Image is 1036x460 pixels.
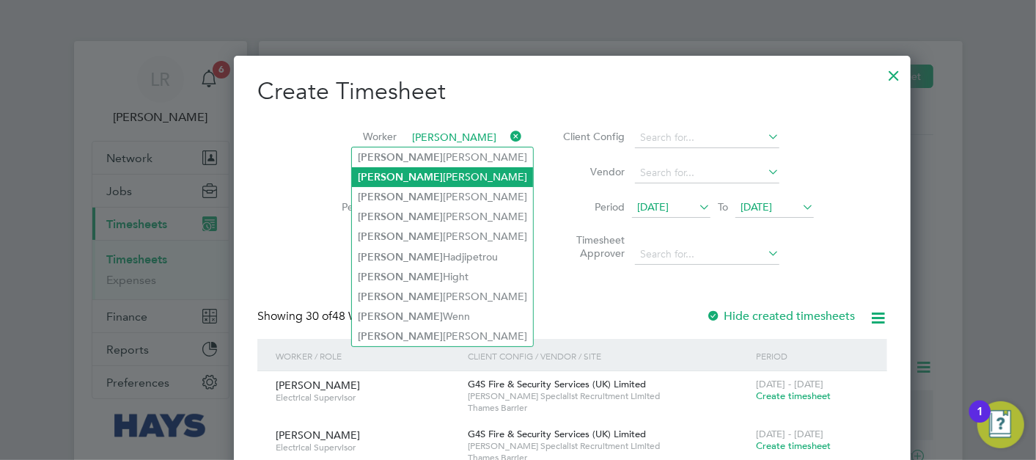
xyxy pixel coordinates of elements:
span: Create timesheet [756,390,831,402]
li: [PERSON_NAME] [352,227,533,247]
label: Site [331,165,397,178]
li: Hadjipetrou [352,247,533,267]
span: Electrical Supervisor [276,392,457,404]
span: [PERSON_NAME] [276,428,360,442]
span: 48 Workers [306,309,391,324]
label: Hide created timesheets [706,309,855,324]
span: Thames Barrier [468,402,749,414]
div: Worker / Role [272,339,464,373]
span: 30 of [306,309,332,324]
span: [DATE] - [DATE] [756,378,823,390]
li: [PERSON_NAME] [352,167,533,187]
input: Search for... [407,128,522,148]
label: Worker [331,130,397,143]
div: Client Config / Vendor / Site [464,339,752,373]
b: [PERSON_NAME] [358,291,443,303]
span: [PERSON_NAME] Specialist Recruitment Limited [468,440,749,452]
label: Hiring Manager [331,233,397,260]
div: 1 [977,412,983,431]
li: [PERSON_NAME] [352,147,533,167]
span: [DATE] - [DATE] [756,428,823,440]
label: Period [559,200,625,213]
li: [PERSON_NAME] [352,207,533,227]
b: [PERSON_NAME] [358,251,443,263]
h2: Create Timesheet [257,76,887,107]
span: G4S Fire & Security Services (UK) Limited [468,378,646,390]
span: To [713,197,732,216]
li: Hight [352,267,533,287]
button: Open Resource Center, 1 new notification [977,401,1024,448]
div: Period [752,339,872,373]
b: [PERSON_NAME] [358,191,443,203]
li: [PERSON_NAME] [352,287,533,307]
span: G4S Fire & Security Services (UK) Limited [468,428,646,440]
b: [PERSON_NAME] [358,211,443,223]
span: [DATE] [637,200,669,213]
label: Vendor [559,165,625,178]
b: [PERSON_NAME] [358,171,443,183]
b: [PERSON_NAME] [358,151,443,164]
b: [PERSON_NAME] [358,310,443,323]
li: [PERSON_NAME] [352,187,533,207]
span: [PERSON_NAME] [276,379,360,392]
input: Search for... [635,163,779,183]
b: [PERSON_NAME] [358,271,443,283]
label: Period Type [331,200,397,213]
input: Search for... [635,128,779,148]
input: Search for... [635,244,779,265]
span: Create timesheet [756,439,831,452]
span: Electrical Supervisor [276,442,457,453]
b: [PERSON_NAME] [358,330,443,343]
span: [PERSON_NAME] Specialist Recruitment Limited [468,390,749,402]
span: [DATE] [741,200,772,213]
div: Showing [257,309,394,324]
label: Client Config [559,130,625,143]
label: Timesheet Approver [559,233,625,260]
b: [PERSON_NAME] [358,230,443,243]
li: Wenn [352,307,533,326]
li: [PERSON_NAME] [352,326,533,346]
